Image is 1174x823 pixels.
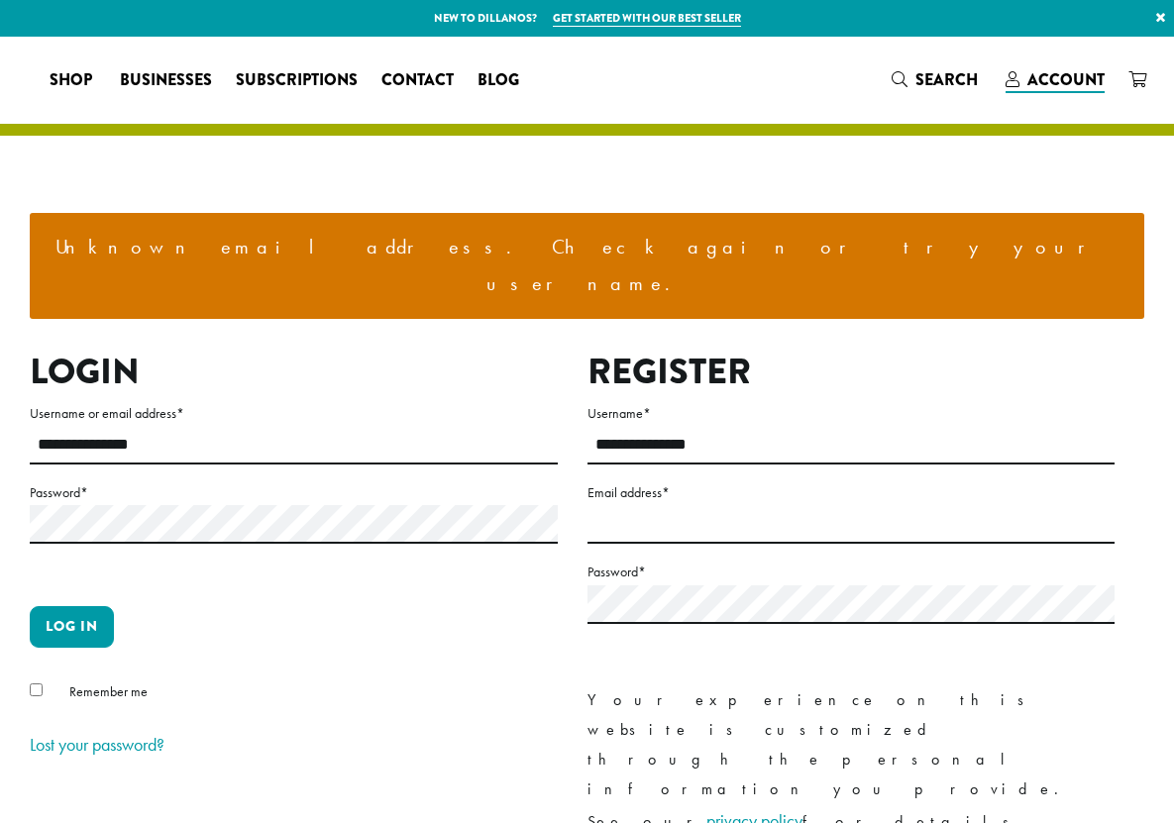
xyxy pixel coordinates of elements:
[69,682,148,700] span: Remember me
[587,401,1116,426] label: Username
[553,10,741,27] a: Get started with our best seller
[587,351,1116,393] h2: Register
[236,68,358,93] span: Subscriptions
[30,351,558,393] h2: Login
[587,560,1116,584] label: Password
[30,606,114,648] button: Log in
[915,68,978,91] span: Search
[30,480,558,505] label: Password
[587,480,1116,505] label: Email address
[381,68,454,93] span: Contact
[880,63,994,96] a: Search
[30,733,164,756] a: Lost your password?
[1027,68,1105,91] span: Account
[478,68,519,93] span: Blog
[38,64,108,96] a: Shop
[120,68,212,93] span: Businesses
[30,401,558,426] label: Username or email address
[46,229,1128,303] li: Unknown email address. Check again or try your username.
[50,68,92,93] span: Shop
